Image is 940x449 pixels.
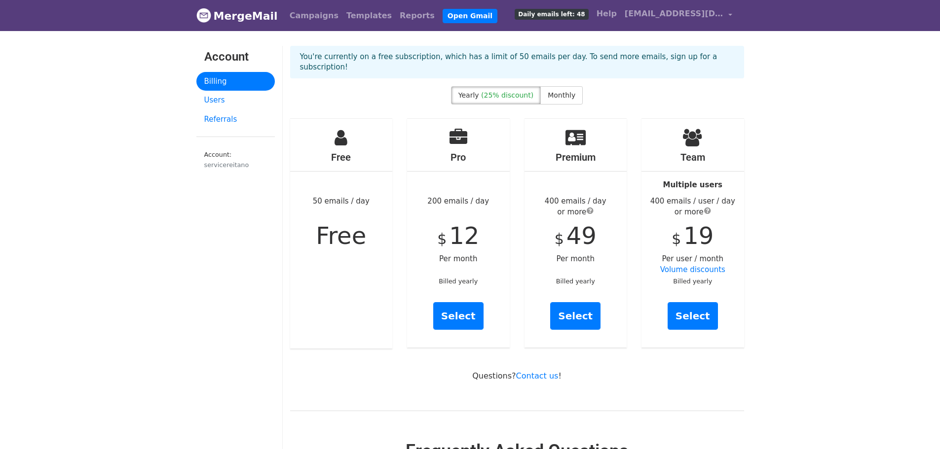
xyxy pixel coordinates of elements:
[660,265,725,274] a: Volume discounts
[437,230,447,247] span: $
[196,5,278,26] a: MergeMail
[663,180,722,189] strong: Multiple users
[290,151,393,163] h4: Free
[525,151,627,163] h4: Premium
[433,302,484,330] a: Select
[286,6,342,26] a: Campaigns
[683,222,714,249] span: 19
[458,91,479,99] span: Yearly
[396,6,439,26] a: Reports
[525,119,627,347] div: Per month
[407,119,510,347] div: 200 emails / day Per month
[641,119,744,347] div: Per user / month
[196,110,275,129] a: Referrals
[550,302,601,330] a: Select
[290,119,393,348] div: 50 emails / day
[439,277,478,285] small: Billed yearly
[204,160,267,170] div: servicereitano
[555,230,564,247] span: $
[621,4,736,27] a: [EMAIL_ADDRESS][DOMAIN_NAME]
[625,8,723,20] span: [EMAIL_ADDRESS][DOMAIN_NAME]
[449,222,479,249] span: 12
[515,9,588,20] span: Daily emails left: 48
[525,196,627,218] div: 400 emails / day or more
[290,371,744,381] p: Questions? !
[516,371,559,380] a: Contact us
[641,151,744,163] h4: Team
[300,52,734,72] p: You're currently on a free subscription, which has a limit of 50 emails per day. To send more ema...
[672,230,681,247] span: $
[196,91,275,110] a: Users
[481,91,533,99] span: (25% discount)
[316,222,366,249] span: Free
[556,277,595,285] small: Billed yearly
[204,50,267,64] h3: Account
[443,9,497,23] a: Open Gmail
[548,91,575,99] span: Monthly
[593,4,621,24] a: Help
[511,4,592,24] a: Daily emails left: 48
[566,222,597,249] span: 49
[204,151,267,170] small: Account:
[673,277,712,285] small: Billed yearly
[196,72,275,91] a: Billing
[668,302,718,330] a: Select
[196,8,211,23] img: MergeMail logo
[641,196,744,218] div: 400 emails / user / day or more
[342,6,396,26] a: Templates
[407,151,510,163] h4: Pro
